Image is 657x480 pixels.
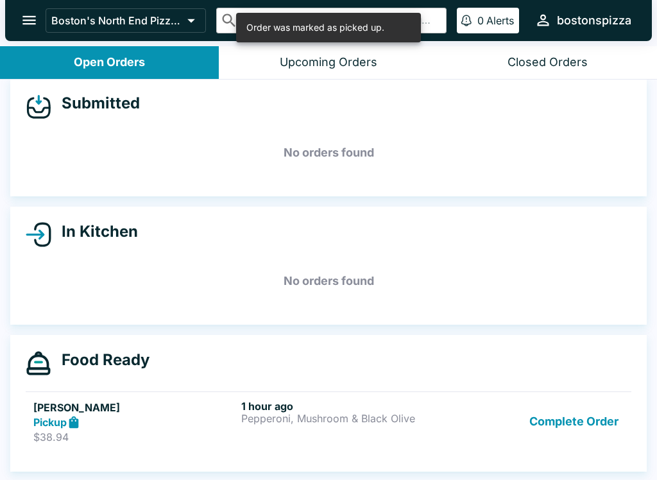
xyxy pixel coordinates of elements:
[33,431,236,443] p: $38.94
[280,55,377,70] div: Upcoming Orders
[46,8,206,33] button: Boston's North End Pizza Bakery
[477,14,484,27] p: 0
[241,400,444,413] h6: 1 hour ago
[524,400,624,444] button: Complete Order
[26,258,631,304] h5: No orders found
[529,6,636,34] button: bostonspizza
[26,130,631,176] h5: No orders found
[557,13,631,28] div: bostonspizza
[26,391,631,452] a: [PERSON_NAME]Pickup$38.941 hour agoPepperoni, Mushroom & Black OliveComplete Order
[33,416,67,429] strong: Pickup
[246,17,384,39] div: Order was marked as picked up.
[74,55,145,70] div: Open Orders
[51,350,149,370] h4: Food Ready
[508,55,588,70] div: Closed Orders
[33,400,236,415] h5: [PERSON_NAME]
[51,222,138,241] h4: In Kitchen
[13,4,46,37] button: open drawer
[51,14,182,27] p: Boston's North End Pizza Bakery
[51,94,140,113] h4: Submitted
[486,14,514,27] p: Alerts
[241,413,444,424] p: Pepperoni, Mushroom & Black Olive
